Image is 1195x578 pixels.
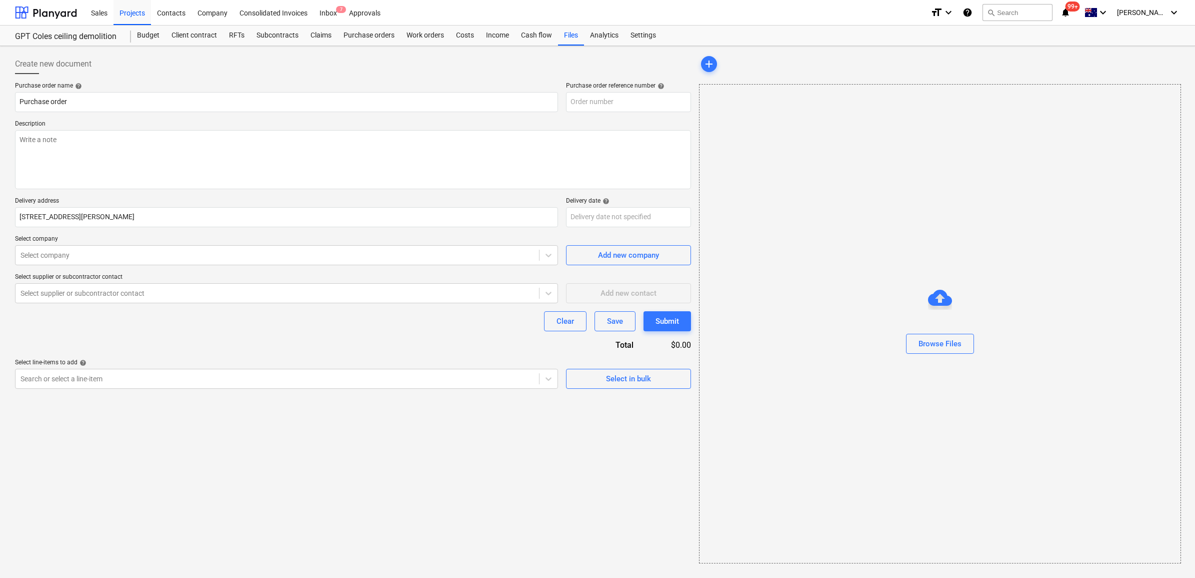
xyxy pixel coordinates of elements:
a: RFTs [223,26,250,46]
div: Submit [655,315,679,328]
a: Client contract [165,26,223,46]
p: Description [15,120,691,130]
i: keyboard_arrow_down [1097,7,1109,19]
span: 7 [336,6,346,13]
input: Delivery date not specified [566,207,691,227]
i: keyboard_arrow_down [942,7,954,19]
div: Purchase order name [15,82,558,90]
span: help [77,359,86,366]
div: Clear [556,315,574,328]
button: Select in bulk [566,369,691,389]
i: notifications [1060,7,1070,19]
div: Browse Files [699,84,1181,563]
button: Save [594,311,635,331]
div: Add new company [598,249,659,262]
a: Costs [450,26,480,46]
div: Total [561,339,649,351]
a: Analytics [584,26,624,46]
div: Delivery date [566,197,691,205]
a: Income [480,26,515,46]
div: Purchase order reference number [566,82,691,90]
div: Select in bulk [606,372,651,385]
input: Order number [566,92,691,112]
a: Claims [304,26,337,46]
button: Submit [643,311,691,331]
p: Delivery address [15,197,558,207]
p: Select company [15,235,558,245]
iframe: Chat Widget [1145,530,1195,578]
span: help [600,198,609,205]
a: Files [558,26,584,46]
a: Subcontracts [250,26,304,46]
input: Delivery address [15,207,558,227]
div: Select line-items to add [15,359,558,367]
div: Save [607,315,623,328]
button: Clear [544,311,586,331]
span: 99+ [1065,2,1080,12]
span: [PERSON_NAME] [1117,9,1167,17]
a: Settings [624,26,662,46]
span: help [655,83,664,90]
input: Document name [15,92,558,112]
p: Select supplier or subcontractor contact [15,273,558,283]
button: Search [982,4,1052,21]
i: format_size [930,7,942,19]
span: Create new document [15,58,91,70]
div: $0.00 [649,339,691,351]
span: add [703,58,715,70]
a: Purchase orders [337,26,400,46]
span: search [987,9,995,17]
div: Browse Files [918,337,961,350]
a: Work orders [400,26,450,46]
a: Budget [131,26,165,46]
button: Add new company [566,245,691,265]
i: keyboard_arrow_down [1168,7,1180,19]
span: help [73,83,82,90]
div: GPT Coles ceiling demolition [15,32,119,42]
a: Cash flow [515,26,558,46]
button: Browse Files [906,334,974,354]
i: Knowledge base [962,7,972,19]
